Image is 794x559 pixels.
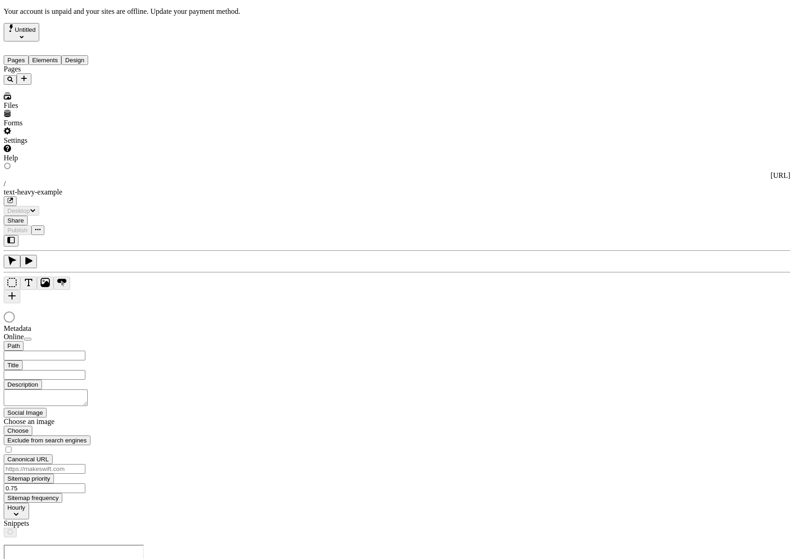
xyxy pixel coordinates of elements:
[17,73,31,85] button: Add new
[15,26,36,33] span: Untitled
[4,206,39,216] button: Desktop
[4,474,54,483] button: Sitemap priority
[4,65,114,73] div: Pages
[7,227,28,234] span: Publish
[4,119,114,127] div: Forms
[4,324,114,333] div: Metadata
[4,225,31,235] button: Publish
[4,23,39,41] button: Select site
[4,503,29,519] button: Hourly
[4,408,47,418] button: Social Image
[4,7,790,16] p: Your account is unpaid and your sites are offline.
[20,277,37,290] button: Text
[29,55,62,65] button: Elements
[4,435,90,445] button: Exclude from search engines
[37,277,54,290] button: Image
[7,427,29,434] span: Choose
[4,171,790,180] div: [URL]
[4,464,85,474] input: https://makeswift.com
[4,55,29,65] button: Pages
[4,519,114,528] div: Snippets
[4,360,23,370] button: Title
[54,277,70,290] button: Button
[4,188,790,196] div: text-heavy-example
[4,136,114,145] div: Settings
[4,101,114,110] div: Files
[4,341,24,351] button: Path
[4,380,42,389] button: Description
[4,216,28,225] button: Share
[4,154,114,162] div: Help
[7,207,30,214] span: Desktop
[4,180,790,188] div: /
[4,418,114,426] div: Choose an image
[150,7,240,15] span: Update your payment method.
[4,493,62,503] button: Sitemap frequency
[4,333,24,341] span: Online
[61,55,88,65] button: Design
[4,277,20,290] button: Box
[7,504,25,511] span: Hourly
[7,217,24,224] span: Share
[4,426,32,435] button: Choose
[4,454,53,464] button: Canonical URL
